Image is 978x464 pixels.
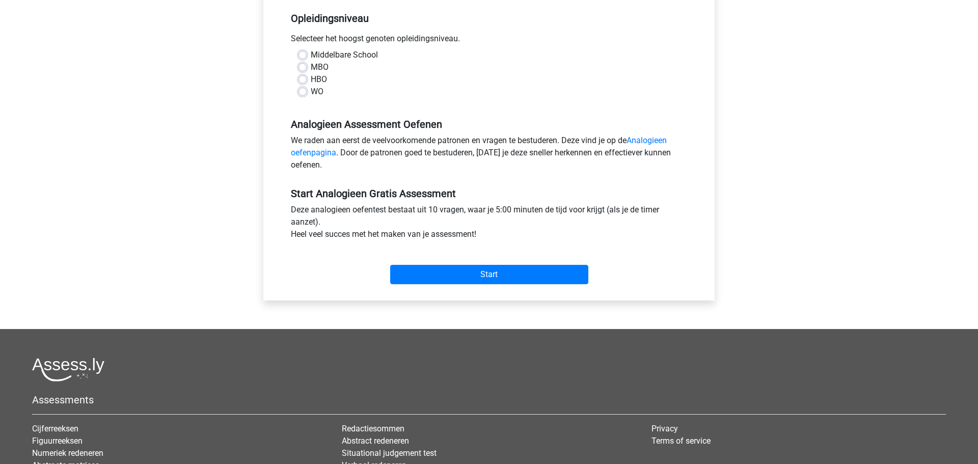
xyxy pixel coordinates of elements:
[32,448,103,458] a: Numeriek redeneren
[291,118,687,130] h5: Analogieen Assessment Oefenen
[311,86,323,98] label: WO
[390,265,588,284] input: Start
[32,358,104,381] img: Assessly logo
[342,424,404,433] a: Redactiesommen
[311,61,329,73] label: MBO
[283,134,695,175] div: We raden aan eerst de veelvoorkomende patronen en vragen te bestuderen. Deze vind je op de . Door...
[311,73,327,86] label: HBO
[32,394,946,406] h5: Assessments
[32,424,78,433] a: Cijferreeksen
[651,424,678,433] a: Privacy
[342,448,437,458] a: Situational judgement test
[283,204,695,244] div: Deze analogieen oefentest bestaat uit 10 vragen, waar je 5:00 minuten de tijd voor krijgt (als je...
[291,8,687,29] h5: Opleidingsniveau
[311,49,378,61] label: Middelbare School
[291,187,687,200] h5: Start Analogieen Gratis Assessment
[32,436,83,446] a: Figuurreeksen
[651,436,711,446] a: Terms of service
[342,436,409,446] a: Abstract redeneren
[283,33,695,49] div: Selecteer het hoogst genoten opleidingsniveau.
